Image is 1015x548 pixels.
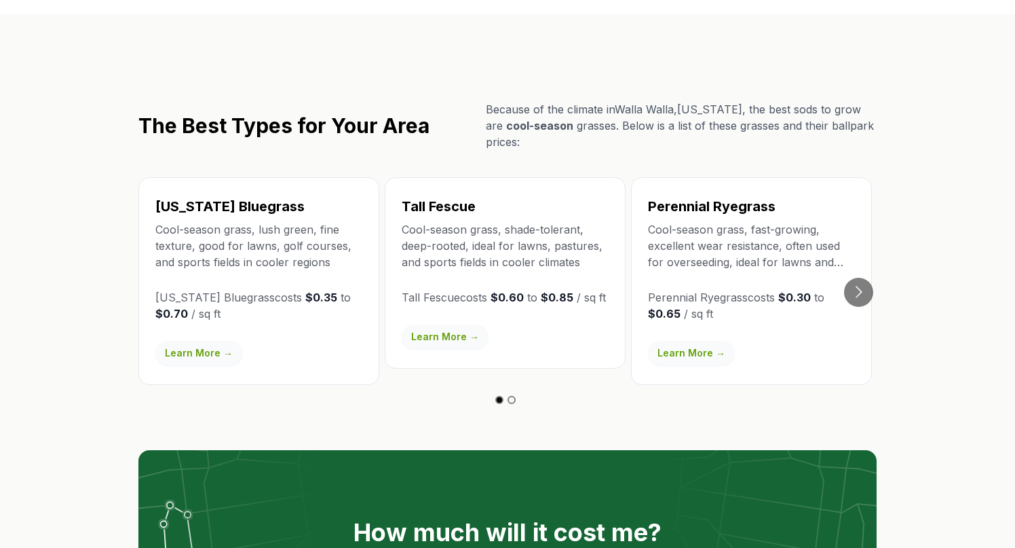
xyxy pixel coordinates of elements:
p: Cool-season grass, shade-tolerant, deep-rooted, ideal for lawns, pastures, and sports fields in c... [402,221,609,270]
p: Because of the climate in Walla Walla , [US_STATE] , the best sods to grow are grasses. Below is ... [486,101,877,150]
h3: Tall Fescue [402,197,609,216]
p: [US_STATE] Bluegrass costs to / sq ft [155,289,362,322]
strong: $0.65 [648,307,681,321]
h3: [US_STATE] Bluegrass [155,197,362,216]
p: Perennial Ryegrass costs to / sq ft [648,289,855,322]
strong: $0.35 [305,291,337,304]
button: Go to next slide [844,278,873,307]
p: Cool-season grass, lush green, fine texture, good for lawns, golf courses, and sports fields in c... [155,221,362,270]
strong: $0.70 [155,307,188,321]
h2: The Best Types for Your Area [138,113,429,138]
a: Learn More → [402,325,489,349]
p: Cool-season grass, fast-growing, excellent wear resistance, often used for overseeding, ideal for... [648,221,855,270]
a: Learn More → [155,341,242,365]
a: Learn More → [648,341,735,365]
button: Go to slide 1 [495,396,503,404]
button: Go to slide 2 [507,396,516,404]
strong: $0.85 [541,291,573,304]
strong: $0.30 [778,291,811,304]
strong: $0.60 [491,291,524,304]
p: Tall Fescue costs to / sq ft [402,289,609,306]
h3: Perennial Ryegrass [648,197,855,216]
span: cool-season [506,119,573,132]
